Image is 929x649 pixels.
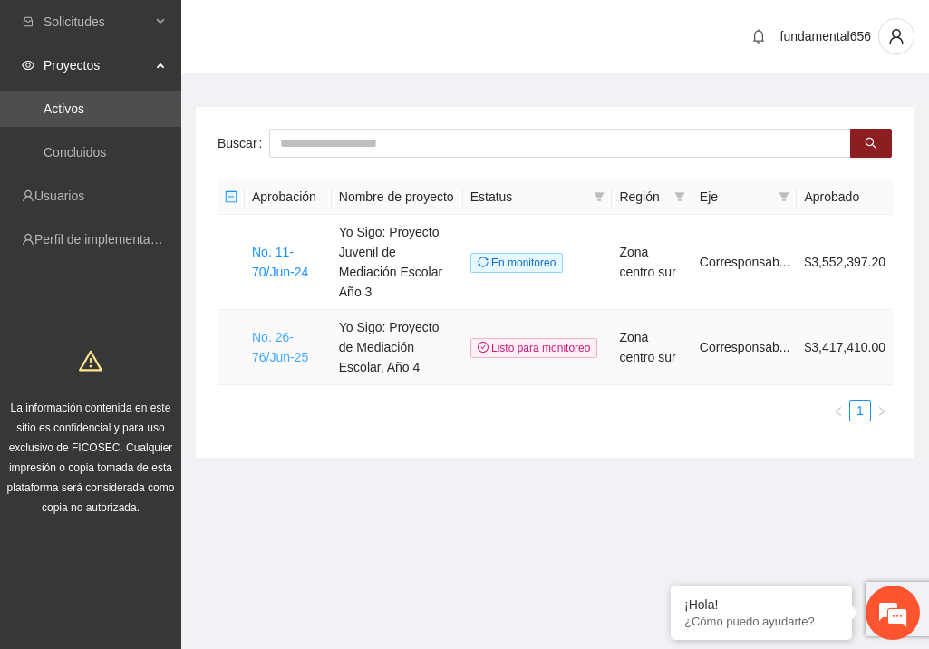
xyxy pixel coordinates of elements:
span: filter [671,183,689,210]
span: Corresponsab... [700,340,790,354]
button: search [850,129,892,158]
a: 1 [850,401,870,421]
span: minus-square [225,190,237,203]
span: warning [79,349,102,373]
th: Aprobado [797,179,893,215]
span: filter [594,191,605,202]
span: filter [775,183,793,210]
span: filter [590,183,608,210]
span: Estamos en línea. [105,218,250,401]
span: Corresponsab... [700,255,790,269]
td: Yo Sigo: Proyecto de Mediación Escolar, Año 4 [332,310,463,385]
span: filter [674,191,685,202]
span: Proyectos [44,47,150,83]
th: Aprobación [245,179,332,215]
span: Solicitudes [44,4,150,40]
div: Minimizar ventana de chat en vivo [297,9,341,53]
textarea: Escriba su mensaje y pulse “Intro” [9,446,345,509]
span: check-circle [478,342,489,353]
td: $3,417,410.00 [797,310,893,385]
span: left [833,406,844,417]
div: Chatee con nosotros ahora [94,92,305,116]
button: user [878,18,914,54]
li: Next Page [871,400,893,421]
span: En monitoreo [470,253,564,273]
td: Yo Sigo: Proyecto Juvenil de Mediación Escolar Año 3 [332,215,463,310]
div: ¡Hola! [684,597,838,612]
span: right [876,406,887,417]
span: fundamental656 [780,29,871,44]
label: Buscar [218,129,269,158]
span: Eje [700,187,772,207]
a: Activos [44,102,84,116]
td: Zona centro sur [612,310,692,385]
span: Región [619,187,666,207]
span: inbox [22,15,34,28]
a: Perfil de implementadora [34,232,176,247]
a: Concluidos [44,145,106,160]
span: filter [779,191,789,202]
li: 1 [849,400,871,421]
li: Previous Page [827,400,849,421]
button: right [871,400,893,421]
span: sync [478,257,489,267]
span: bell [745,29,772,44]
a: No. 11-70/Jun-24 [252,245,308,279]
span: La información contenida en este sitio es confidencial y para uso exclusivo de FICOSEC. Cualquier... [7,402,175,514]
span: Estatus [470,187,587,207]
span: eye [22,59,34,72]
td: $3,552,397.20 [797,215,893,310]
button: bell [744,22,773,51]
p: ¿Cómo puedo ayudarte? [684,615,838,628]
button: left [827,400,849,421]
span: Listo para monitoreo [470,338,598,358]
th: Nombre de proyecto [332,179,463,215]
span: search [865,137,877,151]
span: user [879,28,914,44]
a: No. 26-76/Jun-25 [252,330,308,364]
td: Zona centro sur [612,215,692,310]
a: Usuarios [34,189,84,203]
